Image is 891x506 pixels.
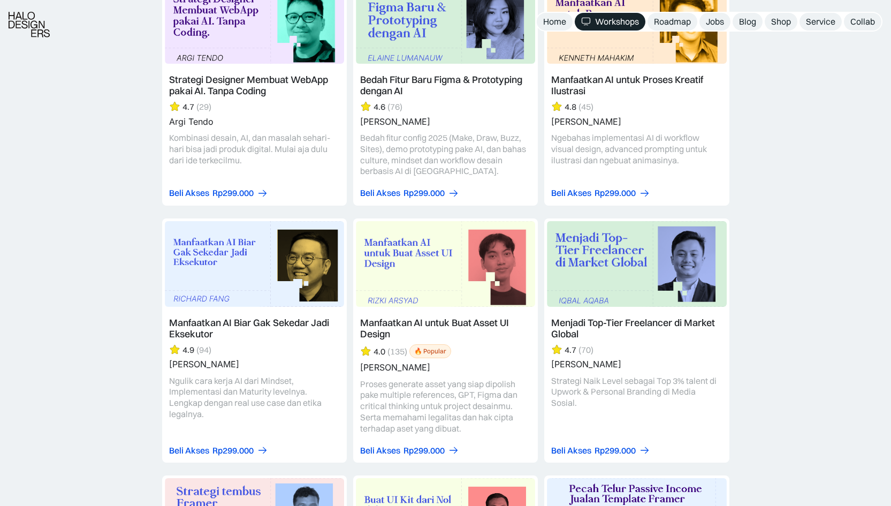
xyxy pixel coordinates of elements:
[551,187,591,199] div: Beli Akses
[806,16,835,27] div: Service
[739,16,756,27] div: Blog
[850,16,875,27] div: Collab
[595,445,636,456] div: Rp299.000
[595,187,636,199] div: Rp299.000
[575,13,645,31] a: Workshops
[654,16,691,27] div: Roadmap
[706,16,724,27] div: Jobs
[551,187,650,199] a: Beli AksesRp299.000
[543,16,566,27] div: Home
[765,13,797,31] a: Shop
[551,445,650,456] a: Beli AksesRp299.000
[360,445,459,456] a: Beli AksesRp299.000
[648,13,697,31] a: Roadmap
[212,445,254,456] div: Rp299.000
[360,187,459,199] a: Beli AksesRp299.000
[799,13,842,31] a: Service
[169,187,268,199] a: Beli AksesRp299.000
[212,187,254,199] div: Rp299.000
[403,445,445,456] div: Rp299.000
[403,187,445,199] div: Rp299.000
[844,13,881,31] a: Collab
[360,187,400,199] div: Beli Akses
[595,16,639,27] div: Workshops
[169,187,209,199] div: Beli Akses
[733,13,763,31] a: Blog
[771,16,791,27] div: Shop
[537,13,573,31] a: Home
[551,445,591,456] div: Beli Akses
[169,445,209,456] div: Beli Akses
[169,445,268,456] a: Beli AksesRp299.000
[699,13,730,31] a: Jobs
[360,445,400,456] div: Beli Akses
